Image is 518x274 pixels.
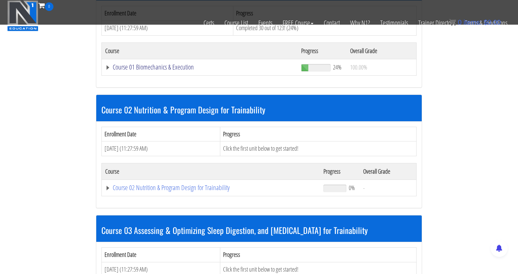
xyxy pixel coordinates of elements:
a: Course 02 Nutrition & Program Design for Trainability [105,184,317,191]
a: 0 items: $0.00 [449,18,501,26]
a: 0 [38,1,53,10]
a: Trainer Directory [413,11,460,35]
span: $ [484,18,488,26]
a: Testimonials [375,11,413,35]
a: Certs [198,11,219,35]
span: 24% [333,63,342,71]
img: n1-education [7,0,38,31]
th: Progress [298,42,347,59]
th: Enrollment Date [102,247,220,262]
th: Overall Grade [360,163,416,179]
span: items: [464,18,482,26]
span: 0 [45,2,53,11]
a: FREE Course [277,11,319,35]
a: Events [253,11,277,35]
th: Enrollment Date [102,127,220,141]
h3: Course 03 Assessing & Optimizing Sleep Digestion, and [MEDICAL_DATA] for Trainability [101,226,417,235]
th: Course [102,42,298,59]
img: icon11.png [449,19,456,26]
td: - [360,179,416,196]
th: Progress [220,247,416,262]
a: Why N1? [345,11,375,35]
a: Terms & Conditions [460,11,513,35]
a: Course 01 Biomechanics & Execution [105,64,294,71]
span: 0 [458,18,461,26]
th: Progress [320,163,360,179]
a: Contact [319,11,345,35]
td: 100.00% [347,59,417,75]
th: Progress [220,127,416,141]
th: Course [102,163,320,179]
h3: Course 02 Nutrition & Program Design for Trainability [101,105,417,114]
td: [DATE] (11:27:59 AM) [102,141,220,156]
bdi: 0.00 [484,18,501,26]
td: Click the first unit below to get started! [220,141,416,156]
a: Course List [219,11,253,35]
span: 0% [349,184,355,191]
th: Overall Grade [347,42,417,59]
